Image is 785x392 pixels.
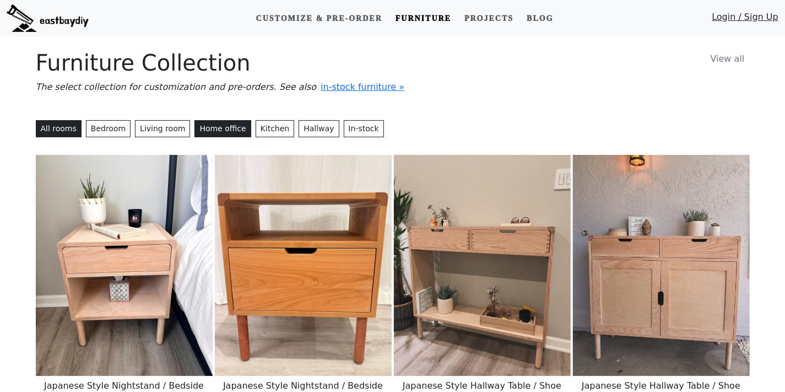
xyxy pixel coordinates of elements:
i: The select collection for customization and pre-orders. See also [36,82,317,92]
button: Living room [135,120,190,137]
a: Japanese Style Hallway Table / Shoe Cabinet Hallway Table /w 2-door & Shelf [573,260,750,270]
img: eastbaydiy [7,4,89,32]
img: Japanese Style Hallway Table / Shoe Cabinet Hallway Table /w 2-door & Shelf [573,155,750,376]
a: Japanese Style Nightstand / Bedside Table [36,260,213,270]
a: in-stock furniture » [321,82,404,92]
a: Blog [522,8,557,29]
img: Japanese Style Nightstand / Bedside Table Nightstand /w Top Shelf [215,155,392,376]
img: Japanese Style Nightstand / Bedside Table [36,155,213,376]
button: Hallway [299,120,339,137]
a: Japanese Style Nightstand / Bedside Table Nightstand /w Top Shelf [215,260,392,270]
a: In-stock [344,120,384,137]
a: Projects [460,8,518,29]
button: Kitchen [256,120,295,137]
a: View all [706,50,750,68]
a: Japanese Style Hallway Table / Shoe Cabinet [394,260,571,270]
h1: Furniture Collection [36,50,750,76]
button: All rooms [36,120,82,137]
button: Bedroom [86,120,131,137]
img: Japanese Style Hallway Table / Shoe Cabinet [394,155,571,376]
button: Home office [194,120,251,137]
a: Furniture [391,8,456,29]
a: Login / Sign Up [712,10,778,29]
a: Customize & Pre-order [252,8,387,29]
